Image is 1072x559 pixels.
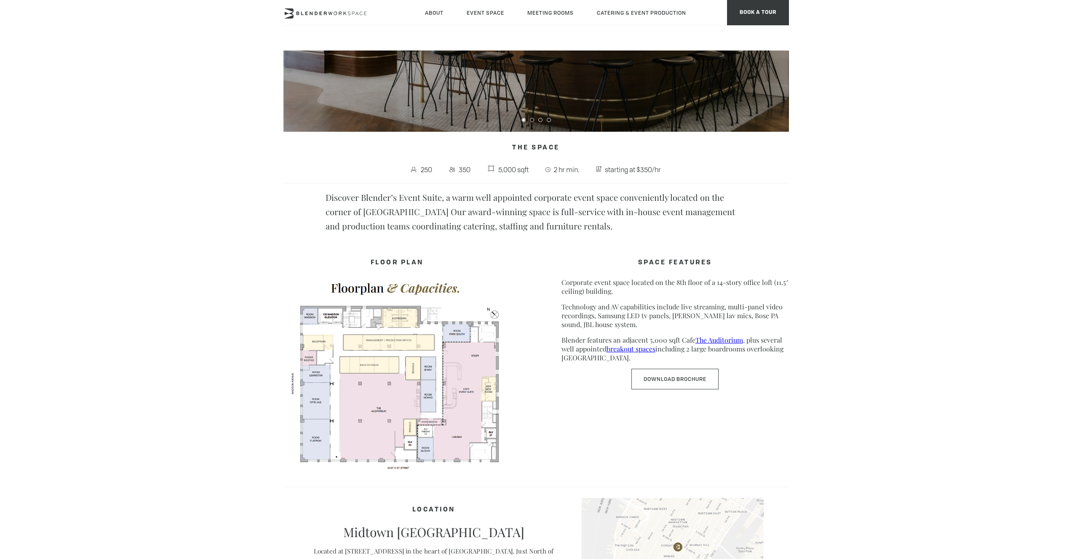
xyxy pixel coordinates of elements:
p: Corporate event space located on the 8th floor of a 14-story office loft (11.5′ ceiling) building. [561,278,789,295]
span: 2 hr min. [552,163,581,176]
span: starting at $350/hr [603,163,663,176]
h4: FLOOR PLAN [283,255,511,271]
span: 250 [419,163,435,176]
span: 5,000 sqft [496,163,531,176]
a: The Auditorium [695,335,743,344]
p: Technology and AV capabilities include live streaming, multi-panel video recordings, Samsung LED ... [561,302,789,329]
h4: SPACE FEATURES [561,255,789,271]
p: Discover Blender’s Event Suite, a warm well appointed corporate event space conveniently located ... [326,190,747,233]
p: Blender features an adjacent 5,000 sqft Cafe , plus several well appointed including 2 large boar... [561,335,789,362]
h4: The Space [283,140,789,156]
h4: Location [309,502,559,518]
a: breakout spaces [607,344,655,353]
span: 350 [457,163,473,176]
a: Download Brochure [631,369,719,389]
img: FLOORPLAN-Screenshot-2025.png [283,274,511,471]
p: Midtown [GEOGRAPHIC_DATA] [309,524,559,540]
